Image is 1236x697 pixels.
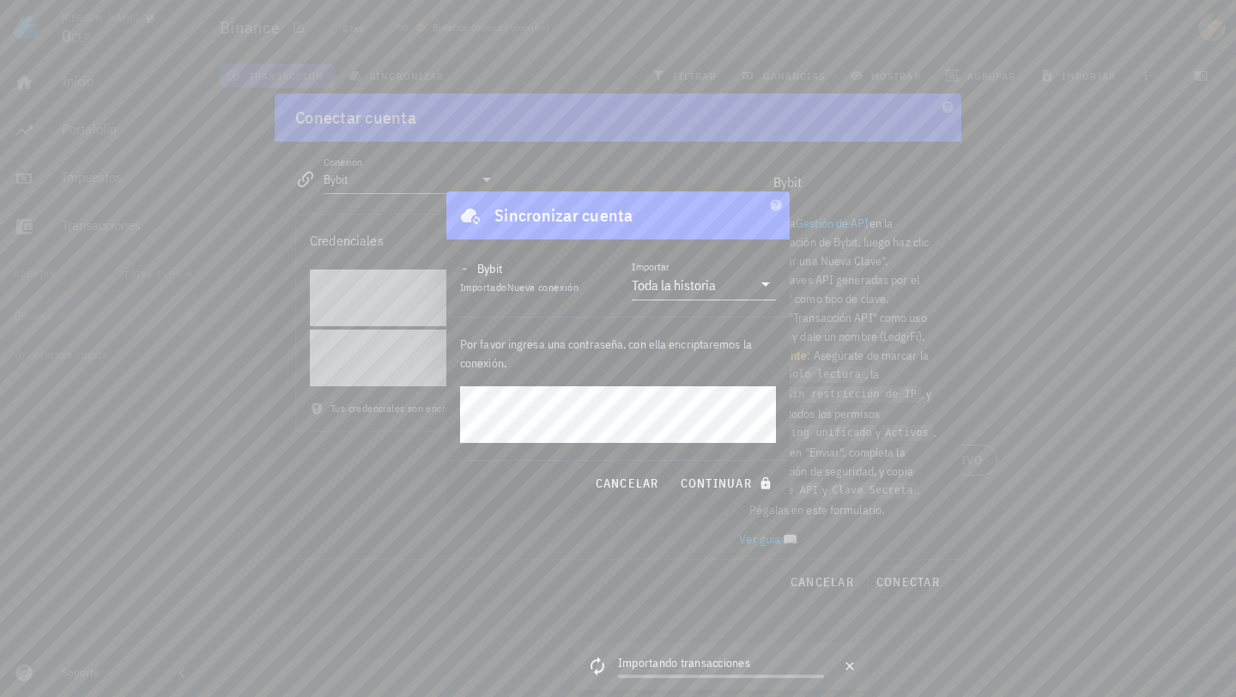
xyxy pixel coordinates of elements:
[507,281,579,294] span: Nueva conexión
[460,335,776,373] p: Por favor ingresa una contraseña, con ella encriptaremos la conexión.
[494,202,633,229] div: Sincronizar cuenta
[587,468,665,499] button: cancelar
[680,476,776,491] span: continuar
[460,281,579,294] span: Importado
[460,264,470,274] img: Bybit_Official
[673,468,783,499] button: continuar
[477,260,502,277] div: Bybit
[618,654,824,675] div: Importando transacciones
[594,476,658,491] span: cancelar
[632,270,776,300] div: ImportarToda la historia
[632,276,716,294] div: Toda la historia
[632,260,669,273] label: Importar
